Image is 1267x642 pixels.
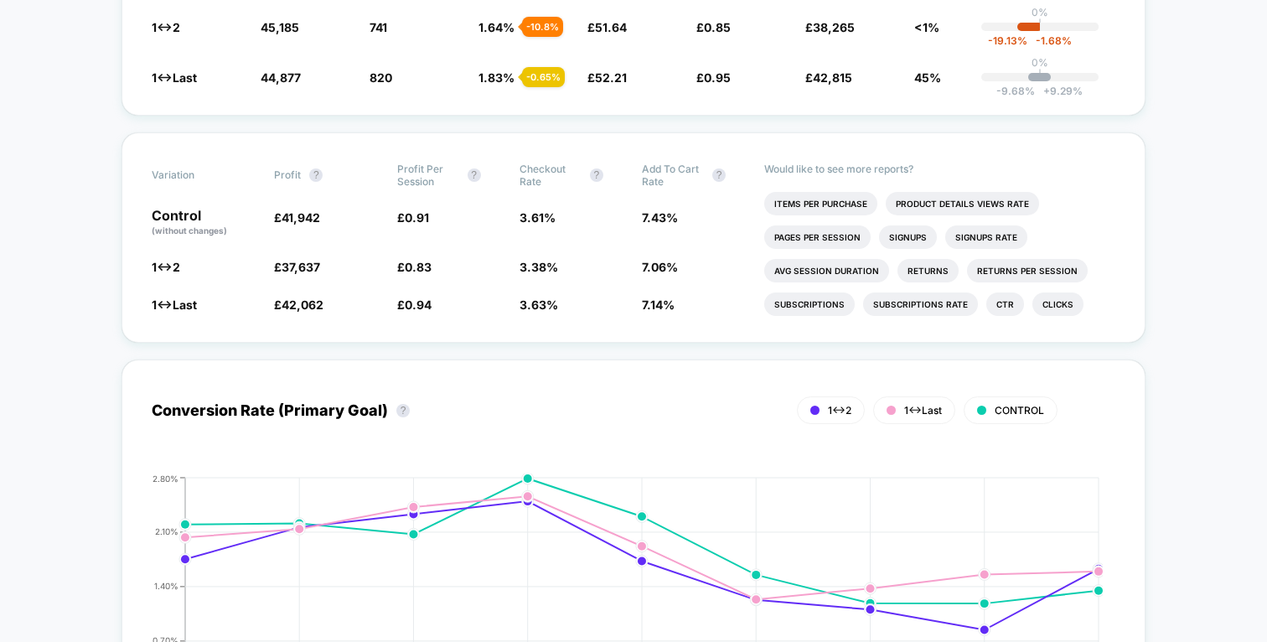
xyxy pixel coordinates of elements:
span: 45% [914,70,941,85]
span: + [1043,85,1050,97]
span: 0.85 [704,20,731,34]
li: Ctr [986,293,1024,316]
tspan: 2.10% [155,526,178,536]
span: £ [805,70,852,85]
p: 0% [1032,56,1048,69]
button: ? [309,168,323,182]
span: 38,265 [813,20,855,34]
span: £ [696,70,731,85]
li: Clicks [1032,293,1083,316]
p: Would like to see more reports? [764,163,1115,175]
li: Pages Per Session [764,225,871,249]
span: CONTROL [995,404,1044,417]
span: 41,942 [282,210,320,225]
li: Product Details Views Rate [886,192,1039,215]
span: 0.83 [405,260,432,274]
span: £ [805,20,855,34]
button: ? [712,168,726,182]
span: 51.64 [595,20,627,34]
span: 0.95 [704,70,731,85]
span: 1.83 % [478,70,515,85]
span: £ [274,210,320,225]
span: £ [397,298,432,312]
li: Signups Rate [945,225,1027,249]
tspan: 2.80% [153,473,178,483]
span: Variation [152,163,244,188]
li: Returns [897,259,959,282]
span: 42,815 [813,70,852,85]
span: 52.21 [595,70,627,85]
span: Profit [274,168,301,181]
span: 1<->2 [152,20,180,34]
button: ? [468,168,481,182]
span: 7.14 % [642,298,675,312]
span: 44,877 [261,70,301,85]
span: 42,062 [282,298,323,312]
p: 0% [1032,6,1048,18]
span: 45,185 [261,20,299,34]
span: £ [587,70,627,85]
span: 7.06 % [642,260,678,274]
div: - 0.65 % [522,67,565,87]
p: | [1038,69,1042,81]
span: -19.13 % [988,34,1027,47]
li: Avg Session Duration [764,259,889,282]
div: - 10.8 % [522,17,563,37]
span: £ [274,298,323,312]
span: Add To Cart Rate [642,163,704,188]
span: 9.29 % [1035,85,1083,97]
span: (without changes) [152,225,227,236]
span: -9.68 % [996,85,1035,97]
span: Profit Per Session [397,163,459,188]
span: £ [397,260,432,274]
tspan: 1.40% [154,581,178,591]
span: 3.63 % [520,298,558,312]
li: Subscriptions [764,293,855,316]
li: Subscriptions Rate [863,293,978,316]
span: 1<->Last [904,404,942,417]
p: | [1038,18,1042,31]
span: 37,637 [282,260,320,274]
span: £ [274,260,320,274]
li: Returns Per Session [967,259,1088,282]
span: 1<->Last [152,298,197,312]
span: 7.43 % [642,210,678,225]
button: ? [590,168,603,182]
span: 1<->2 [828,404,851,417]
span: £ [696,20,731,34]
button: ? [396,404,410,417]
span: -1.68 % [1027,34,1072,47]
li: Signups [879,225,937,249]
span: 3.61 % [520,210,556,225]
span: 3.38 % [520,260,558,274]
span: 0.91 [405,210,429,225]
li: Items Per Purchase [764,192,877,215]
span: <1% [914,20,939,34]
p: Control [152,209,257,237]
span: 1.64 % [478,20,515,34]
span: 1<->Last [152,70,197,85]
span: 0.94 [405,298,432,312]
span: 741 [370,20,387,34]
span: Checkout Rate [520,163,582,188]
span: 1<->2 [152,260,180,274]
span: £ [397,210,429,225]
span: 820 [370,70,392,85]
span: £ [587,20,627,34]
